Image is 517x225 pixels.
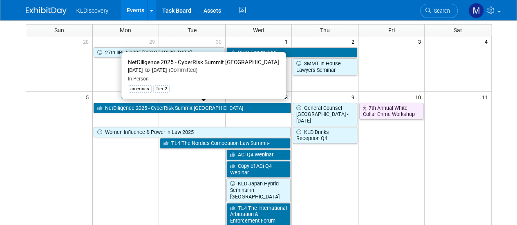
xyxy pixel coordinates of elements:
[148,36,159,47] span: 29
[253,27,264,33] span: Wed
[76,7,109,14] span: KLDiscovery
[226,161,291,178] a: Copy of ACi Q4 Webinar
[454,27,462,33] span: Sat
[468,3,484,18] img: Mauro Aiello
[293,103,357,126] a: General Counsel [GEOGRAPHIC_DATA] - [DATE]
[215,36,225,47] span: 30
[188,27,197,33] span: Tue
[153,85,170,93] div: Tier 2
[388,27,395,33] span: Fri
[481,92,491,102] span: 11
[284,92,291,102] span: 8
[160,138,291,149] a: TL4 The Nordics Competition Law Summit-
[128,59,279,65] span: NetDiligence 2025 - CyberRisk Summit [GEOGRAPHIC_DATA]
[94,103,291,114] a: NetDiligence 2025 - CyberRisk Summit [GEOGRAPHIC_DATA]
[54,27,64,33] span: Sun
[167,67,197,73] span: (Committed)
[120,27,131,33] span: Mon
[351,36,358,47] span: 2
[26,7,67,15] img: ExhibitDay
[94,127,291,138] a: Women Influence & Power in Law 2025
[417,36,424,47] span: 3
[128,85,152,93] div: americas
[420,4,458,18] a: Search
[128,67,279,74] div: [DATE] to [DATE]
[351,92,358,102] span: 9
[359,103,424,120] a: 7th Annual White Collar Crime Workshop
[226,149,291,160] a: ACi Q4 Webinar
[484,36,491,47] span: 4
[293,127,357,144] a: KLD Drinks Reception Q4
[82,36,92,47] span: 28
[226,178,291,202] a: KLD Japan Hybrid Seminar in [GEOGRAPHIC_DATA]
[85,92,92,102] span: 5
[293,58,357,75] a: SMMT In House Lawyers Seminar
[284,36,291,47] span: 1
[320,27,330,33] span: Thu
[226,47,357,58] a: DICO Forum 2025
[431,8,450,14] span: Search
[414,92,424,102] span: 10
[128,76,149,82] span: In-Person
[94,47,224,58] a: 27th IIPLA 2025 [GEOGRAPHIC_DATA]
